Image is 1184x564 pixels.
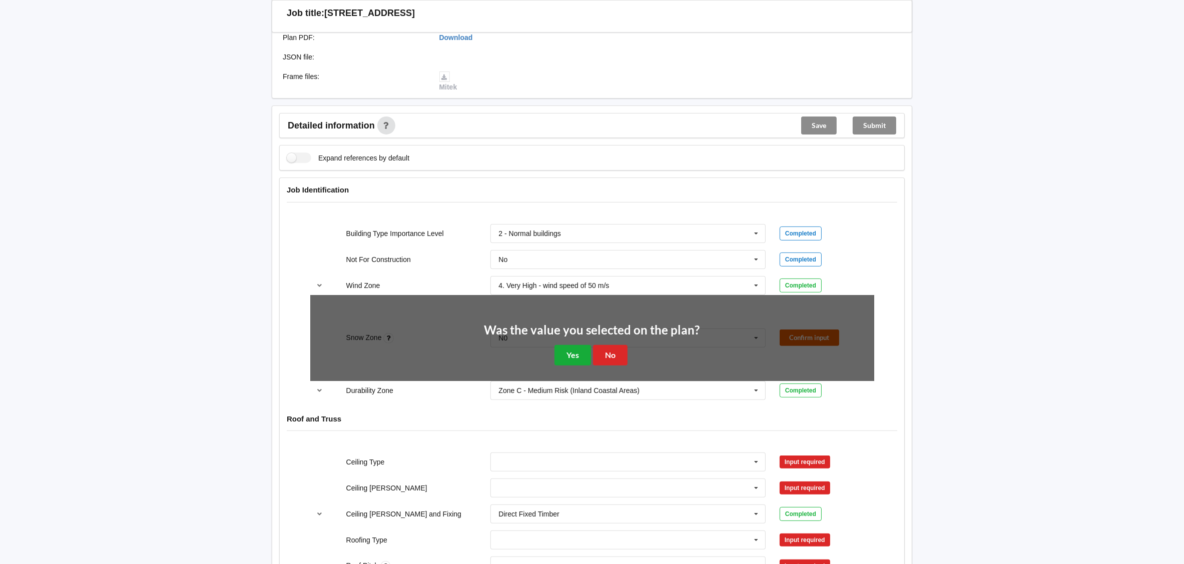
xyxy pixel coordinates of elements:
div: Input required [780,455,830,468]
h2: Was the value you selected on the plan? [484,322,700,338]
label: Not For Construction [346,255,411,263]
div: Completed [780,226,822,240]
h4: Roof and Truss [287,414,897,423]
div: Plan PDF : [276,32,432,42]
div: 4. Very High - wind speed of 50 m/s [498,282,609,289]
button: No [593,345,628,365]
div: Completed [780,383,822,397]
button: reference-toggle [310,276,330,294]
div: 2 - Normal buildings [498,230,561,237]
a: Download [439,33,473,41]
div: Zone C - Medium Risk (Inland Coastal Areas) [498,387,640,394]
div: JSON file : [276,52,432,62]
h3: [STREET_ADDRESS] [324,7,415,19]
div: Frame files : [276,71,432,92]
div: Completed [780,278,822,292]
span: Detailed information [288,121,375,130]
label: Expand references by default [287,152,409,163]
div: Input required [780,533,830,546]
label: Wind Zone [346,281,380,289]
label: Ceiling Type [346,458,385,466]
label: Roofing Type [346,536,387,544]
button: reference-toggle [310,381,330,399]
div: Input required [780,481,830,494]
a: Mitek [439,72,457,91]
label: Durability Zone [346,386,393,394]
label: Ceiling [PERSON_NAME] [346,484,427,492]
label: Ceiling [PERSON_NAME] and Fixing [346,510,461,518]
div: Direct Fixed Timber [498,510,559,517]
div: Completed [780,252,822,266]
h3: Job title: [287,7,324,19]
button: reference-toggle [310,505,330,523]
button: Yes [554,345,591,365]
div: No [498,256,507,263]
label: Building Type Importance Level [346,229,444,237]
div: Completed [780,507,822,521]
h4: Job Identification [287,185,897,194]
